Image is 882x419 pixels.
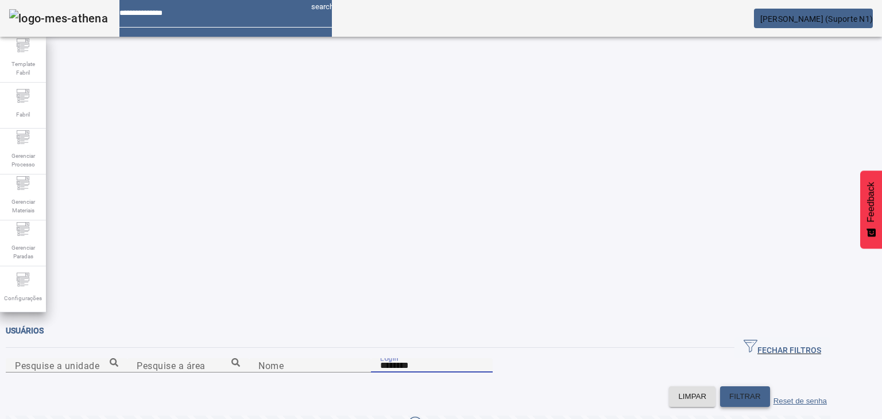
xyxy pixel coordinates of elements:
[866,182,876,222] span: Feedback
[729,391,761,402] span: FILTRAR
[13,107,33,122] span: Fabril
[773,397,827,405] label: Reset de senha
[770,386,830,407] button: Reset de senha
[720,386,770,407] button: FILTRAR
[15,359,118,373] input: Number
[1,290,45,306] span: Configurações
[678,391,706,402] span: LIMPAR
[734,337,830,358] button: FECHAR FILTROS
[760,14,873,24] span: [PERSON_NAME] (Suporte N1)
[744,339,821,356] span: FECHAR FILTROS
[860,170,882,249] button: Feedback - Mostrar pesquisa
[380,354,399,362] mat-label: Login
[137,360,206,371] mat-label: Pesquise a área
[6,148,40,172] span: Gerenciar Processo
[15,360,99,371] mat-label: Pesquise a unidade
[6,240,40,264] span: Gerenciar Paradas
[137,359,240,373] input: Number
[6,56,40,80] span: Template Fabril
[258,360,284,371] mat-label: Nome
[669,386,715,407] button: LIMPAR
[6,194,40,218] span: Gerenciar Materiais
[6,326,44,335] span: Usuários
[9,9,108,28] img: logo-mes-athena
